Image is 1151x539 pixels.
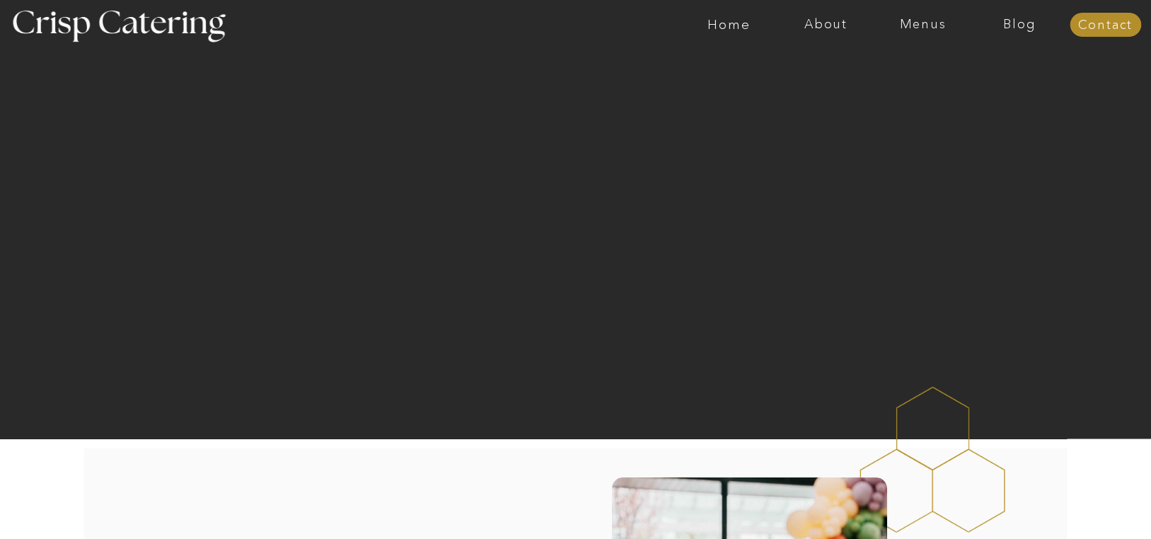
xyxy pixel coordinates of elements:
a: Blog [971,18,1068,32]
a: About [777,18,874,32]
a: Contact [1070,18,1141,33]
a: Home [681,18,777,32]
a: Menus [874,18,971,32]
iframe: podium webchat widget bubble [1010,468,1151,539]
